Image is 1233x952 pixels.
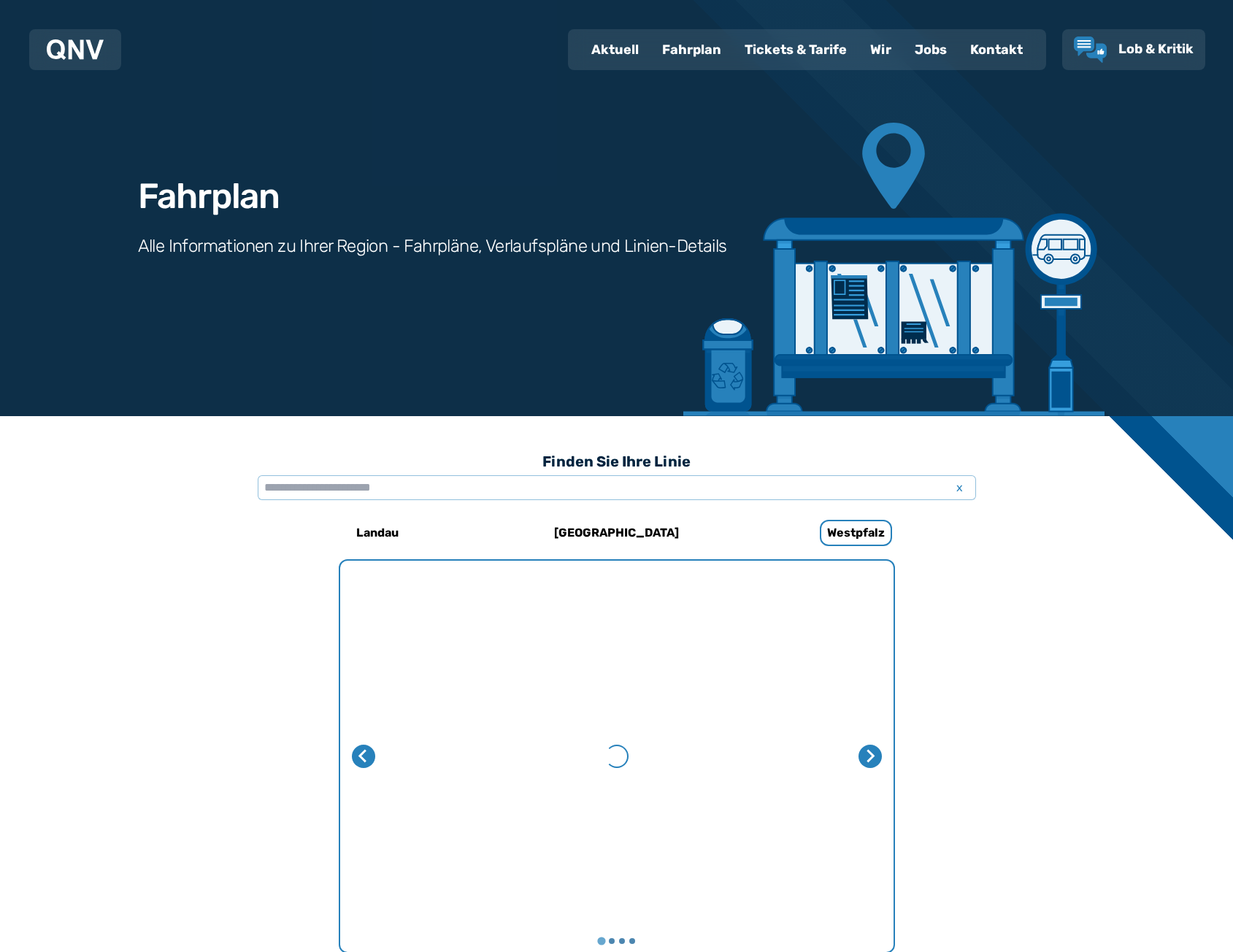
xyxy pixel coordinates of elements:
span: Lob & Kritik [1118,41,1194,57]
a: Westpfalz [759,515,953,550]
a: Kontakt [959,31,1034,69]
span: x [950,479,970,496]
li: 1 von 4 [340,561,894,952]
a: Jobs [903,31,959,69]
button: Gehe zu Seite 4 [629,938,635,944]
button: Gehe zu Seite 3 [619,938,625,944]
h6: Landau [350,521,404,545]
a: Wir [859,31,903,69]
h6: [GEOGRAPHIC_DATA] [548,521,685,545]
a: Aktuell [580,31,650,69]
h3: Finden Sie Ihre Linie [258,445,976,477]
a: Tickets & Tarife [733,31,859,69]
div: My Favorite Images [340,561,894,952]
h1: Fahrplan [138,179,280,214]
img: QNV Logo [47,39,104,60]
a: [GEOGRAPHIC_DATA] [520,515,714,550]
button: Letzte Seite [352,745,375,768]
a: Fahrplan [650,31,733,69]
ul: Wählen Sie eine Seite zum Anzeigen [340,936,894,946]
button: Gehe zu Seite 2 [609,938,615,944]
a: QNV Logo [47,35,104,64]
button: Nächste Seite [859,745,882,768]
h3: Alle Informationen zu Ihrer Region - Fahrpläne, Verlaufspläne und Linien-Details [138,234,727,258]
button: Gehe zu Seite 1 [597,937,605,945]
a: Lob & Kritik [1074,37,1194,63]
a: Landau [280,515,475,550]
h6: Westpfalz [820,520,892,546]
